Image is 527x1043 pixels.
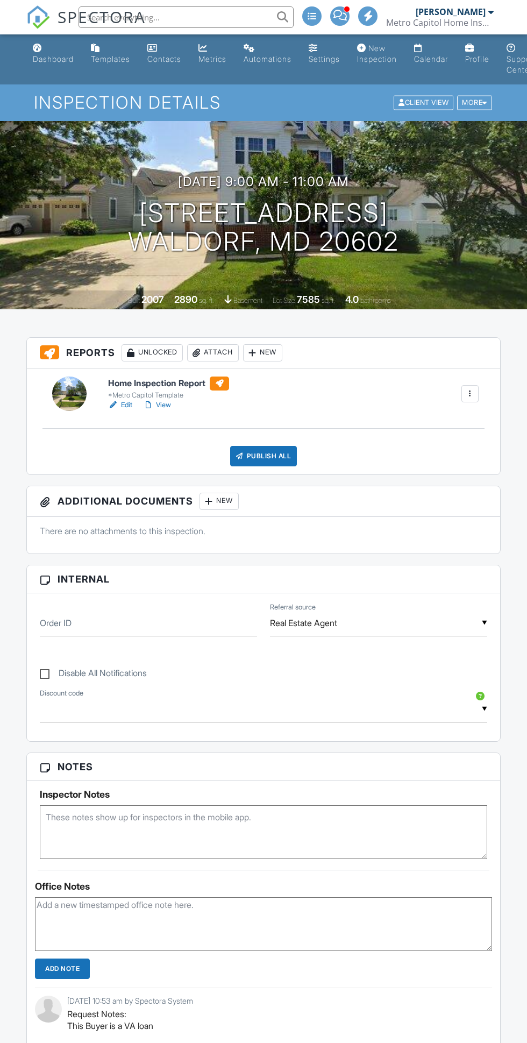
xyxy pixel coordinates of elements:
a: Dashboard [29,39,78,69]
a: Automations (Advanced) [239,39,296,69]
h3: Reports [27,338,500,368]
div: Profile [465,54,489,63]
div: Office Notes [35,881,492,892]
div: Publish All [230,446,297,466]
a: Client View [393,98,456,106]
p: Request Notes: This Buyer is a VA loan [67,1008,484,1032]
a: Contacts [143,39,186,69]
h3: Notes [27,753,500,781]
div: Settings [309,54,340,63]
div: Calendar [414,54,448,63]
img: default-user-f0147aede5fd5fa78ca7ade42f37bd4542148d508eef1c3d3ea960f66861d68b.jpg [35,996,62,1023]
span: sq.ft. [322,296,335,304]
div: New [200,493,239,510]
div: [PERSON_NAME] [416,6,486,17]
h3: [DATE] 9:00 am - 11:00 am [178,174,349,189]
div: Attach [187,344,239,361]
a: Settings [304,39,344,69]
div: 7585 [297,294,320,305]
a: Calendar [410,39,452,69]
div: Unlocked [122,344,183,361]
div: 2007 [141,294,164,305]
span: [DATE] 10:53 am [67,996,123,1005]
div: 4.0 [345,294,359,305]
p: There are no attachments to this inspection. [40,525,487,537]
label: Referral source [270,602,316,612]
div: *Metro Capitol Template [108,391,229,400]
label: Disable All Notifications [40,668,147,682]
div: Client View [394,96,453,110]
span: Built [128,296,140,304]
h6: Home Inspection Report [108,377,229,391]
h3: Additional Documents [27,486,500,517]
a: Company Profile [461,39,494,69]
h1: [STREET_ADDRESS] Waldorf, MD 20602 [128,199,399,256]
div: Metro Capitol Home Inspection Group, LLC [386,17,494,28]
div: Dashboard [33,54,74,63]
div: New Inspection [357,44,397,63]
div: Automations [244,54,291,63]
a: Templates [87,39,134,69]
div: Templates [91,54,130,63]
input: Add Note [35,959,90,979]
span: basement [233,296,262,304]
div: More [457,96,492,110]
a: New Inspection [353,39,401,69]
div: Contacts [147,54,181,63]
span: Spectora System [135,996,193,1005]
a: Home Inspection Report *Metro Capitol Template [108,377,229,400]
h3: Internal [27,565,500,593]
a: View [143,400,171,410]
span: sq. ft. [199,296,214,304]
input: Search everything... [79,6,294,28]
div: 2890 [174,294,197,305]
span: Lot Size [273,296,295,304]
label: Discount code [40,689,83,698]
a: Edit [108,400,132,410]
h5: Inspector Notes [40,789,487,800]
div: Metrics [198,54,226,63]
a: Metrics [194,39,231,69]
span: by [125,996,133,1005]
h1: Inspection Details [34,93,493,112]
span: SPECTORA [58,5,146,28]
div: New [243,344,282,361]
span: bathrooms [360,296,391,304]
label: Order ID [40,617,72,629]
a: SPECTORA [26,15,146,37]
img: The Best Home Inspection Software - Spectora [26,5,50,29]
